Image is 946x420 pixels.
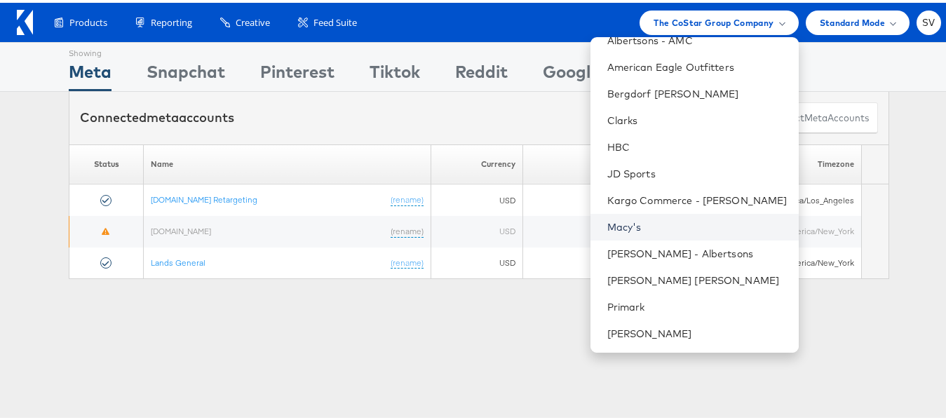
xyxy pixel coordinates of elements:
[391,255,424,266] a: (rename)
[431,213,523,245] td: USD
[313,13,357,27] span: Feed Suite
[431,142,523,182] th: Currency
[151,223,211,233] a: [DOMAIN_NAME]
[151,191,257,202] a: [DOMAIN_NAME] Retargeting
[607,137,788,151] a: HBC
[455,57,508,88] div: Reddit
[431,245,523,276] td: USD
[147,57,225,88] div: Snapchat
[391,223,424,235] a: (rename)
[607,297,788,311] a: Primark
[654,13,773,27] span: The CoStar Group Company
[607,31,788,45] a: Albertsons - AMC
[69,13,107,27] span: Products
[820,13,885,27] span: Standard Mode
[522,142,683,182] th: ID
[607,57,788,72] a: American Eagle Outfitters
[370,57,420,88] div: Tiktok
[607,191,788,205] a: Kargo Commerce - [PERSON_NAME]
[151,13,192,27] span: Reporting
[151,255,205,265] a: Lands General
[522,245,683,276] td: 361709263954924
[522,213,683,245] td: 620101399253392
[607,324,788,338] a: [PERSON_NAME]
[522,182,683,213] td: 10154279280445977
[607,271,788,285] a: [PERSON_NAME] [PERSON_NAME]
[607,164,788,178] a: JD Sports
[607,84,788,98] a: Bergdorf [PERSON_NAME]
[69,57,112,88] div: Meta
[757,100,878,131] button: ConnectmetaAccounts
[69,40,112,57] div: Showing
[922,15,935,25] span: SV
[607,244,788,258] a: [PERSON_NAME] - Albertsons
[260,57,335,88] div: Pinterest
[391,191,424,203] a: (rename)
[607,217,788,231] a: Macy's
[543,57,600,88] div: Google
[69,142,144,182] th: Status
[80,106,234,124] div: Connected accounts
[147,107,179,123] span: meta
[804,109,827,122] span: meta
[607,111,788,125] a: Clarks
[236,13,270,27] span: Creative
[144,142,431,182] th: Name
[431,182,523,213] td: USD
